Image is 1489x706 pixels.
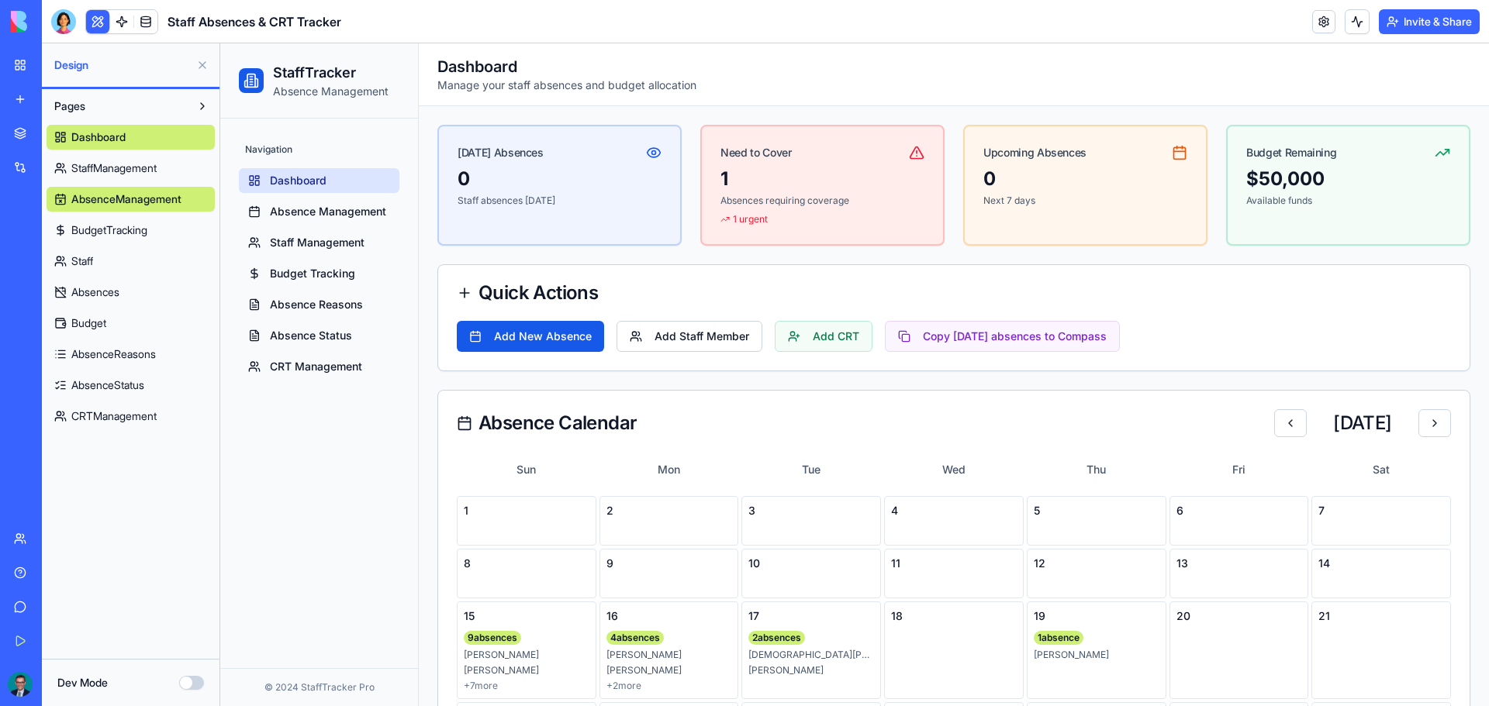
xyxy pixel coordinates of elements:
div: Fri [949,412,1089,440]
div: 0 [237,123,441,148]
span: Pages [54,98,85,114]
img: ACg8ocIWlyrQpyC9rYw-i5p2BYllzGazdWR06BEnwygcaoTbuhncZJth=s96-c [8,672,33,697]
a: AbsenceManagement [47,187,215,212]
p: Available funds [1026,151,1230,164]
span: Staff Absences & CRT Tracker [168,12,341,31]
div: Wed [664,412,803,440]
div: 8 [244,512,369,528]
div: 19 [814,565,939,580]
a: Staff [47,249,215,274]
a: Absence Management [19,156,179,181]
p: Manage your staff absences and budget allocation [217,34,476,50]
div: 1 [500,123,704,148]
a: Dashboard [47,125,215,150]
div: + 7 more [244,636,369,649]
div: 13 [956,512,1082,528]
div: 0 [763,123,967,148]
div: 21 [1098,565,1224,580]
div: 12 [814,512,939,528]
div: Thu [807,412,946,440]
div: © 2024 StaffTracker Pro [12,638,185,650]
span: Absence Reasons [50,253,143,269]
h1: StaffTracker [53,19,168,40]
span: 1 urgent [513,170,548,182]
span: Absence Status [50,284,132,300]
button: Copy [DATE] absences to Compass [665,277,900,308]
div: Need to Cover1Absences requiring coverage1 urgent [480,81,724,202]
button: Invite & Share [1379,9,1480,34]
span: AbsenceManagement [71,191,181,207]
span: Budget [71,315,106,331]
a: AbsenceReasons [47,342,215,367]
div: [PERSON_NAME] [386,621,512,633]
a: Staff Management [19,187,179,212]
div: 7 [1098,460,1224,475]
span: AbsenceStatus [71,377,144,393]
div: Sun [237,412,376,440]
span: Dashboard [50,129,106,145]
div: 15 [244,565,369,580]
a: AbsenceStatus [47,373,215,398]
a: BudgetTracking [47,218,215,243]
div: 14 [1098,512,1224,528]
div: [DATE] Absences0Staff absences [DATE] [217,81,461,202]
span: StaffManagement [71,160,157,176]
a: CRT Management [19,311,179,336]
div: 9 [386,512,512,528]
div: 10 [528,512,654,528]
a: Add Staff Member [396,277,542,308]
img: logo [11,11,107,33]
p: Next 7 days [763,151,967,164]
p: Absences requiring coverage [500,151,704,164]
a: StaffManagement [47,156,215,181]
div: 6 [956,460,1082,475]
div: Tue [521,412,661,440]
div: [PERSON_NAME] [386,605,512,618]
span: AbsenceReasons [71,346,156,362]
div: 2 [386,460,512,475]
div: Upcoming Absences [763,102,866,117]
p: Staff absences [DATE] [237,151,441,164]
span: Dashboard [71,129,126,145]
button: Add CRT [554,277,652,308]
div: Budget Remaining [1026,102,1116,117]
span: CRTManagement [71,408,157,424]
p: Absence Management [53,40,168,56]
div: [PERSON_NAME] [244,621,369,633]
div: 1 absence [814,587,863,601]
span: Absence Management [50,160,166,176]
div: Mon [379,412,519,440]
div: 1 [244,460,369,475]
div: 5 [814,460,939,475]
div: Need to Cover [500,102,571,117]
div: + 2 more [386,636,512,649]
div: [DEMOGRAPHIC_DATA][PERSON_NAME] [528,605,654,618]
a: Budget [47,311,215,336]
div: 9 absence s [244,587,301,601]
div: Navigation [19,94,179,119]
a: Dashboard [19,125,179,150]
button: Add New Absence [237,277,384,308]
div: Quick Actions [237,240,1231,259]
label: Dev Mode [57,675,108,691]
div: 20 [956,565,1082,580]
div: 4 absence s [386,587,444,601]
span: [DATE] [1093,370,1192,389]
div: Sat [1091,412,1231,440]
a: Absences [47,280,215,305]
h2: Dashboard [217,12,476,34]
div: [PERSON_NAME] [244,605,369,618]
div: 17 [528,565,654,580]
div: 3 [528,460,654,475]
div: [PERSON_NAME] [814,605,939,618]
a: Budget Tracking [19,218,179,243]
span: CRT Management [50,315,142,331]
div: [DATE] Absences [237,102,323,117]
a: Absence Reasons [19,249,179,274]
div: 2 absence s [528,587,585,601]
div: 16 [386,565,512,580]
span: Budget Tracking [50,222,135,238]
div: $50,000 [1026,123,1230,148]
span: Design [54,57,190,73]
a: CRTManagement [47,404,215,429]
